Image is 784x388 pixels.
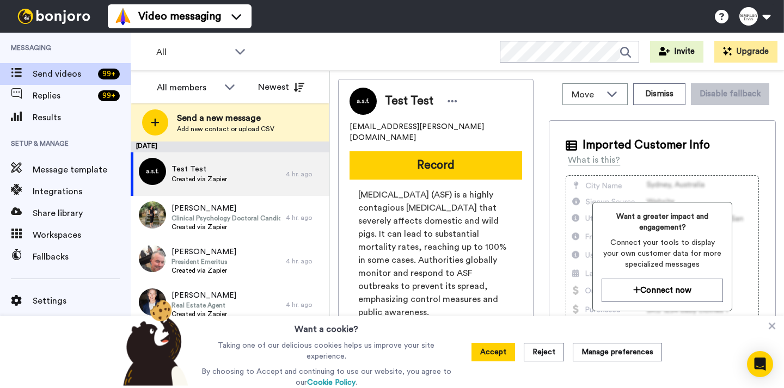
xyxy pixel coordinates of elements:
span: Want a greater impact and engagement? [602,211,723,233]
span: Workspaces [33,229,131,242]
span: Connect your tools to display your own customer data for more specialized messages [602,237,723,270]
span: Move [572,88,601,101]
span: Test Test [171,164,227,175]
span: Clinical Psychology Doctoral Candidate [171,214,280,223]
button: Connect now [602,279,723,302]
img: ce401284-b655-4940-bf52-b56f2c2edf06.jpg [139,245,166,272]
span: Test Test [385,93,433,109]
span: President Emeritus [171,257,236,266]
a: Cookie Policy [307,379,356,386]
span: Created via Zapier [171,223,280,231]
img: Image of Test Test [350,88,377,115]
div: Open Intercom Messenger [747,351,773,377]
span: Replies [33,89,94,102]
img: bear-with-cookie.png [113,299,194,386]
div: 99 + [98,90,120,101]
button: Upgrade [714,41,777,63]
span: [PERSON_NAME] [171,203,280,214]
img: 8954e907-f9a9-4370-9274-cc3098afa7b7.jpg [139,288,166,316]
div: 4 hr. ago [286,300,324,309]
span: Send a new message [177,112,274,125]
button: Invite [650,41,703,63]
span: [PERSON_NAME] [171,247,236,257]
button: Manage preferences [573,343,662,361]
img: bj-logo-header-white.svg [13,9,95,24]
div: [DATE] [131,141,329,152]
span: [MEDICAL_DATA] (ASF) is a highly contagious [MEDICAL_DATA] that severely affects domestic and wil... [358,188,513,319]
p: Taking one of our delicious cookies helps us improve your site experience. [199,340,454,362]
span: Integrations [33,185,131,198]
span: [EMAIL_ADDRESS][PERSON_NAME][DOMAIN_NAME] [350,121,522,143]
span: Real Estate Agent [171,301,236,310]
span: Results [33,111,131,124]
div: All members [157,81,219,94]
span: Send videos [33,67,94,81]
button: Newest [250,76,313,98]
span: Share library [33,207,131,220]
button: Disable fallback [691,83,769,105]
div: 4 hr. ago [286,170,324,178]
span: Created via Zapier [171,310,236,318]
div: 4 hr. ago [286,257,324,266]
h3: Want a cookie? [295,316,358,336]
span: Add new contact or upload CSV [177,125,274,133]
span: [PERSON_NAME] [171,290,236,301]
button: Accept [471,343,515,361]
span: Video messaging [138,9,221,24]
img: a7eee877-33f7-4fb4-9815-2d2b41426629.jpg [139,201,166,229]
span: Created via Zapier [171,175,227,183]
span: Message template [33,163,131,176]
div: What is this? [568,153,620,167]
img: d067a2a5-1fca-40a7-a0c5-01797fdc98a3.png [139,158,166,185]
div: 99 + [98,69,120,79]
div: 4 hr. ago [286,213,324,222]
span: Settings [33,294,131,307]
button: Record [350,151,522,180]
button: Reject [524,343,564,361]
p: By choosing to Accept and continuing to use our website, you agree to our . [199,366,454,388]
span: Created via Zapier [171,266,236,275]
button: Dismiss [633,83,685,105]
span: All [156,46,229,59]
span: Imported Customer Info [583,137,710,153]
img: vm-color.svg [114,8,132,25]
span: Fallbacks [33,250,131,263]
